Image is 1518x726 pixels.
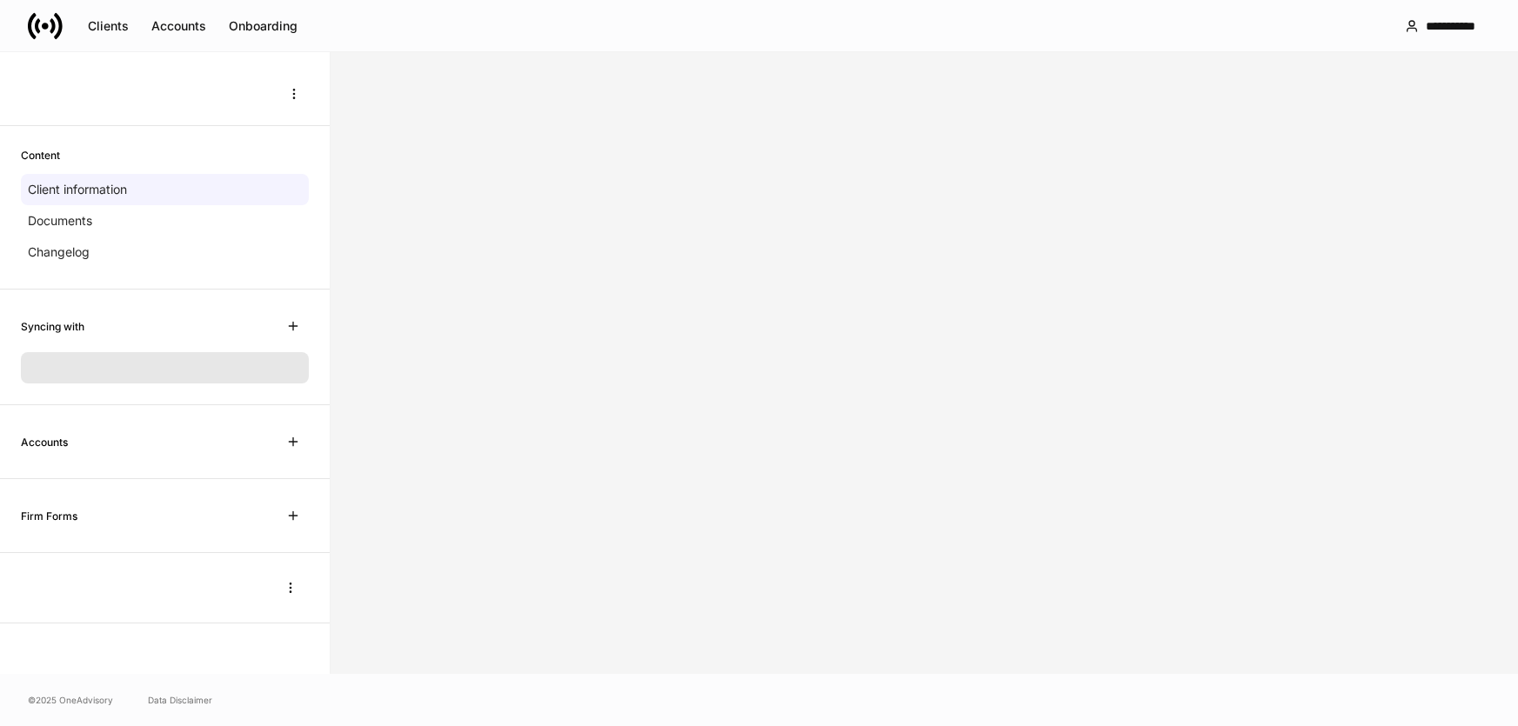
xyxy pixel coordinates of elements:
[148,693,212,707] a: Data Disclaimer
[28,181,127,198] p: Client information
[28,243,90,261] p: Changelog
[229,20,298,32] div: Onboarding
[21,318,84,335] h6: Syncing with
[77,12,140,40] button: Clients
[21,434,68,450] h6: Accounts
[21,174,309,205] a: Client information
[21,147,60,163] h6: Content
[21,236,309,268] a: Changelog
[21,205,309,236] a: Documents
[21,508,77,524] h6: Firm Forms
[28,212,92,230] p: Documents
[151,20,206,32] div: Accounts
[217,12,309,40] button: Onboarding
[28,693,113,707] span: © 2025 OneAdvisory
[88,20,129,32] div: Clients
[140,12,217,40] button: Accounts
